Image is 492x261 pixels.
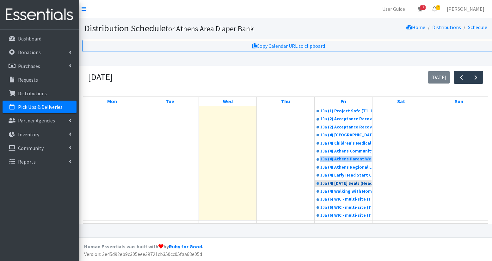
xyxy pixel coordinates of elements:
[199,220,257,241] td: September 24, 2025
[315,164,372,171] a: 10a(4) Athens Regional Library System (T1,20)
[84,251,202,257] span: Version: 3e45d92eb9c305eee39721cb350cc05faa68e05d
[191,221,199,231] a: September 23, 2025
[328,172,372,178] div: (4) Early Head Start CCSD (T4, 100)
[83,96,141,220] td: September 15, 2025
[320,132,327,138] div: 10a
[328,140,372,146] div: (4) Children's Medical Service ([MEDICAL_DATA], 75)
[372,96,430,220] td: September 20, 2025
[315,196,372,203] a: 10a(6) WIC - multi-site (T4,300)
[328,204,372,211] div: (6) WIC - multi-site (T4,300)
[3,155,77,168] a: Reports
[164,97,175,106] a: Tuesday
[3,142,77,154] a: Community
[257,220,315,241] td: September 25, 2025
[315,212,372,219] a: 10a(6) WIC - multi-site (T4,300)
[222,97,234,106] a: Wednesday
[320,116,327,122] div: 10a
[320,204,327,211] div: 10a
[315,180,372,187] a: 10a(4) [DATE] Seals (Head Start) [GEOGRAPHIC_DATA] (T2, 45)
[377,3,410,15] a: User Guide
[422,221,430,231] a: September 27, 2025
[18,90,47,96] p: Distributions
[436,5,440,10] span: 2
[320,108,327,114] div: 10a
[468,24,487,30] a: Schedule
[84,243,203,250] strong: Human Essentials was built with by .
[166,24,254,33] small: for Athens Area Diaper Bank
[468,71,483,84] button: Next month
[320,156,327,162] div: 10a
[314,96,372,220] td: September 19, 2025
[3,101,77,113] a: Pick Ups & Deliveries
[18,145,44,151] p: Community
[320,140,327,146] div: 10a
[339,97,347,106] a: Friday
[18,35,41,42] p: Dashboard
[328,180,372,187] div: (4) [DATE] Seals (Head Start) [GEOGRAPHIC_DATA] (T2, 45)
[427,3,442,15] a: 2
[315,115,372,123] a: 10a(2) Acceptance Recovery Center - Mixed Type: (T1, 20 children total; 5 S ; 15 NS)
[320,164,327,171] div: 10a
[328,188,372,195] div: (4) Walking with Moms in Need (sponsor: St. [PERSON_NAME]) ([MEDICAL_DATA], 75)
[320,180,327,187] div: 10a
[320,124,327,130] div: 10a
[320,196,327,202] div: 10a
[18,158,36,165] p: Reports
[106,97,118,106] a: Monday
[315,140,372,147] a: 10a(4) Children's Medical Service ([MEDICAL_DATA], 75)
[315,171,372,179] a: 10a(4) Early Head Start CCSD (T4, 100)
[3,60,77,72] a: Purchases
[280,97,291,106] a: Thursday
[88,72,113,83] h2: [DATE]
[141,220,199,241] td: September 23, 2025
[315,155,372,163] a: 10a(4) Athens Parent Wellbeing (T2, 35)
[249,221,256,231] a: September 24, 2025
[420,5,426,10] span: 14
[328,156,372,162] div: (4) Athens Parent Wellbeing (T2, 35)
[442,3,489,15] a: [PERSON_NAME]
[396,97,406,106] a: Saturday
[430,220,488,241] td: September 28, 2025
[372,220,430,241] td: September 27, 2025
[169,243,202,250] a: Ruby for Good
[328,108,372,114] div: (1) Project Safe (T1, 10)
[428,71,450,84] button: [DATE]
[257,96,315,220] td: September 18, 2025
[3,114,77,127] a: Partner Agencies
[307,221,314,231] a: September 25, 2025
[432,24,461,30] a: Distributions
[315,188,372,195] a: 10a(4) Walking with Moms in Need (sponsor: St. [PERSON_NAME]) ([MEDICAL_DATA], 75)
[141,96,199,220] td: September 16, 2025
[315,204,372,211] a: 10a(6) WIC - multi-site (T4,300)
[430,96,488,220] td: September 21, 2025
[328,148,372,154] div: (4) Athens Community Council on Aging (T2,30)
[453,97,464,106] a: Sunday
[18,104,63,110] p: Pick Ups & Deliveries
[3,73,77,86] a: Requests
[199,96,257,220] td: September 17, 2025
[328,132,372,138] div: (4) [GEOGRAPHIC_DATA]-Oconee CASA (T2, 40)
[83,220,141,241] td: September 22, 2025
[328,116,372,122] div: (2) Acceptance Recovery Center - Mixed Type: (T1, 20 children total; 5 S ; 15 NS)
[315,147,372,155] a: 10a(4) Athens Community Council on Aging (T2,30)
[315,107,372,115] a: 10a(1) Project Safe (T1, 10)
[320,172,327,178] div: 10a
[328,124,372,130] div: (2) Acceptance Recovery Center - Mixed Type: (T1, 20 children total; 5 S ; 15 NS)
[315,131,372,139] a: 10a(4) [GEOGRAPHIC_DATA]-Oconee CASA (T2, 40)
[3,46,77,59] a: Donations
[18,63,40,69] p: Purchases
[320,188,327,195] div: 10a
[315,123,372,131] a: 10a(2) Acceptance Recovery Center - Mixed Type: (T1, 20 children total; 5 S ; 15 NS)
[3,32,77,45] a: Dashboard
[328,196,372,202] div: (6) WIC - multi-site (T4,300)
[328,212,372,219] div: (6) WIC - multi-site (T4,300)
[18,77,38,83] p: Requests
[133,221,141,231] a: September 22, 2025
[413,3,427,15] a: 14
[84,23,317,34] h1: Distribution Schedule
[3,128,77,141] a: Inventory
[18,49,41,55] p: Donations
[18,131,39,138] p: Inventory
[320,148,327,154] div: 10a
[3,4,77,25] img: HumanEssentials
